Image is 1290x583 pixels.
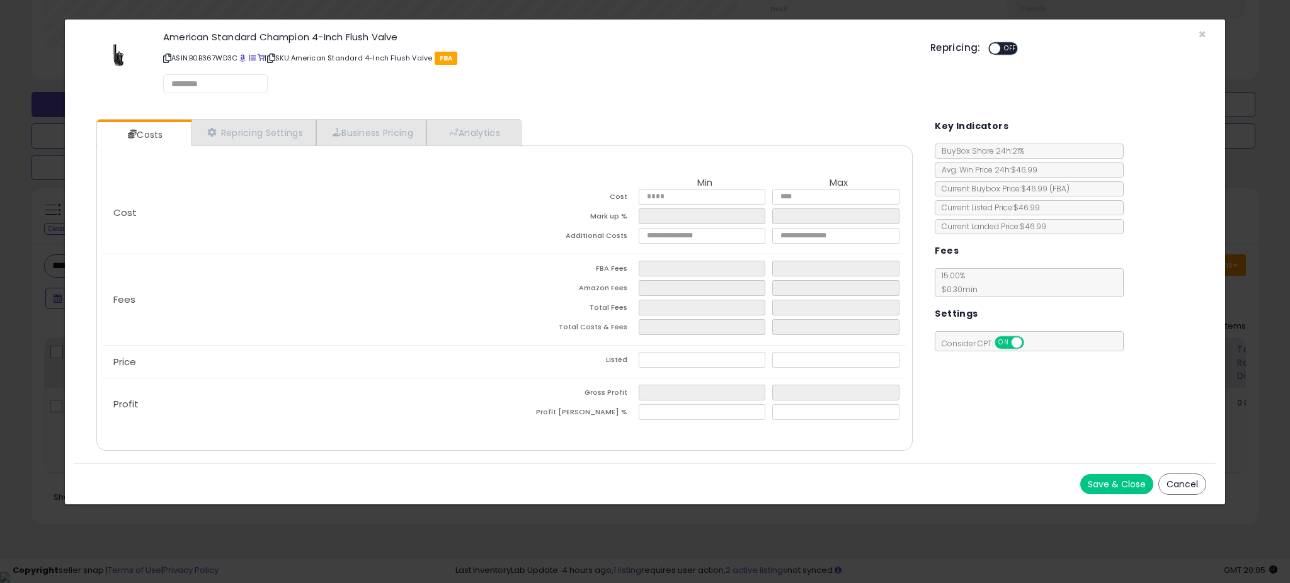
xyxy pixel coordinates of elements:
[426,120,520,145] a: Analytics
[935,221,1046,232] span: Current Landed Price: $46.99
[1022,337,1042,348] span: OFF
[935,338,1041,349] span: Consider CPT:
[249,53,256,63] a: All offer listings
[1158,473,1206,495] button: Cancel
[935,164,1037,175] span: Avg. Win Price 24h: $46.99
[1080,474,1153,494] button: Save & Close
[103,399,505,409] p: Profit
[935,243,959,259] h5: Fees
[935,145,1024,156] span: BuyBox Share 24h: 21%
[772,178,906,189] th: Max
[1000,43,1020,54] span: OFF
[935,183,1070,194] span: Current Buybox Price:
[930,43,981,53] h5: Repricing:
[163,32,911,42] h3: American Standard Champion 4-Inch Flush Valve
[935,202,1040,213] span: Current Listed Price: $46.99
[435,52,458,65] span: FBA
[505,404,638,424] td: Profit [PERSON_NAME] %
[258,53,265,63] a: Your listing only
[103,208,505,218] p: Cost
[1049,183,1070,194] span: ( FBA )
[103,357,505,367] p: Price
[191,120,316,145] a: Repricing Settings
[97,122,190,147] a: Costs
[505,261,638,280] td: FBA Fees
[505,352,638,371] td: Listed
[1198,25,1206,43] span: ×
[639,178,772,189] th: Min
[505,385,638,404] td: Gross Profit
[505,280,638,300] td: Amazon Fees
[505,189,638,208] td: Cost
[104,32,134,70] img: 21RM6gd24-L._SL60_.jpg
[505,208,638,228] td: Mark up %
[103,295,505,305] p: Fees
[996,337,1012,348] span: ON
[505,319,638,339] td: Total Costs & Fees
[1021,183,1070,194] span: $46.99
[316,120,426,145] a: Business Pricing
[935,306,978,322] h5: Settings
[239,53,246,63] a: BuyBox page
[935,270,978,295] span: 15.00 %
[163,48,911,68] p: ASIN: B0B367WD3C | SKU: American Standard 4-Inch Flush Valve
[505,228,638,247] td: Additional Costs
[935,118,1008,134] h5: Key Indicators
[935,284,978,295] span: $0.30 min
[505,300,638,319] td: Total Fees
